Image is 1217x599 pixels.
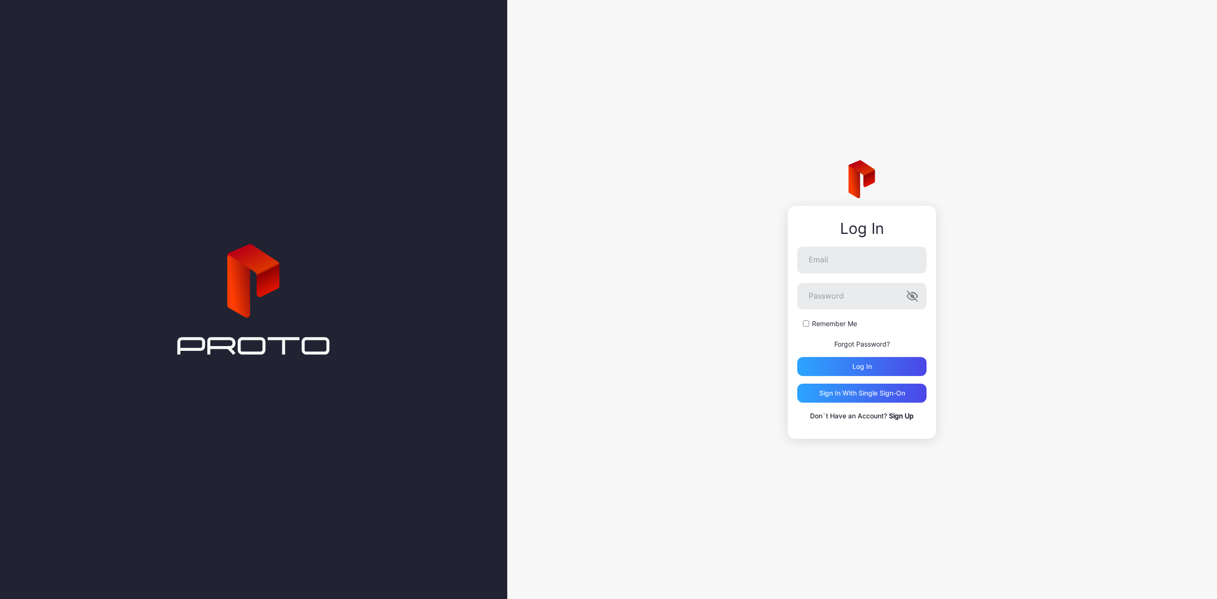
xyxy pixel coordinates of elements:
div: Log in [852,363,872,370]
button: Log in [797,357,927,376]
label: Remember Me [812,319,857,328]
div: Log In [797,220,927,237]
input: Email [797,247,927,273]
button: Sign in With Single Sign-On [797,384,927,403]
input: Password [797,283,927,309]
button: Password [907,290,918,302]
a: Sign Up [889,412,914,420]
p: Don`t Have an Account? [797,410,927,422]
a: Forgot Password? [834,340,890,348]
div: Sign in With Single Sign-On [819,389,905,397]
